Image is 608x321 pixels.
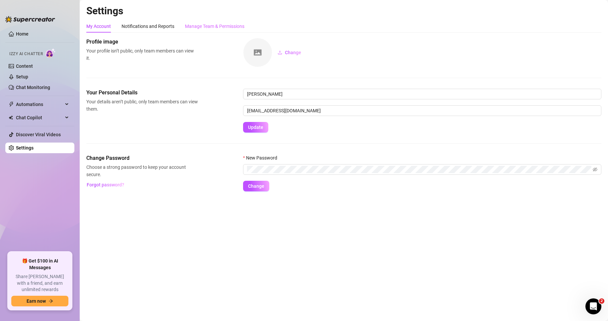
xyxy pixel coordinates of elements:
[585,298,601,314] iframe: Intercom live chat
[48,299,53,303] span: arrow-right
[9,102,14,107] span: thunderbolt
[16,85,50,90] a: Chat Monitoring
[86,38,198,46] span: Profile image
[86,98,198,113] span: Your details aren’t public, only team members can view them.
[11,273,68,293] span: Share [PERSON_NAME] with a friend, and earn unlimited rewards
[86,23,111,30] div: My Account
[45,48,56,58] img: AI Chatter
[248,125,263,130] span: Update
[16,63,33,69] a: Content
[86,163,198,178] span: Choose a strong password to keep your account secure.
[9,115,13,120] img: Chat Copilot
[16,132,61,137] a: Discover Viral Videos
[593,167,597,172] span: eye-invisible
[86,5,601,17] h2: Settings
[599,298,604,304] span: 2
[243,181,269,191] button: Change
[86,47,198,62] span: Your profile isn’t public, only team members can view it.
[243,122,268,133] button: Update
[86,154,198,162] span: Change Password
[16,112,63,123] span: Chat Copilot
[11,258,68,271] span: 🎁 Get $100 in AI Messages
[86,89,198,97] span: Your Personal Details
[16,99,63,110] span: Automations
[243,89,601,99] input: Enter name
[16,31,29,37] a: Home
[185,23,244,30] div: Manage Team & Permissions
[16,145,34,151] a: Settings
[5,16,55,23] img: logo-BBDzfeDw.svg
[16,74,28,79] a: Setup
[9,51,43,57] span: Izzy AI Chatter
[243,38,272,67] img: square-placeholder.png
[11,296,68,306] button: Earn nowarrow-right
[122,23,174,30] div: Notifications and Reports
[272,47,306,58] button: Change
[243,154,282,161] label: New Password
[248,183,264,189] span: Change
[278,50,282,55] span: upload
[285,50,301,55] span: Change
[27,298,46,304] span: Earn now
[247,166,591,173] input: New Password
[243,105,601,116] input: Enter new email
[87,182,124,187] span: Forgot password?
[86,179,124,190] button: Forgot password?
